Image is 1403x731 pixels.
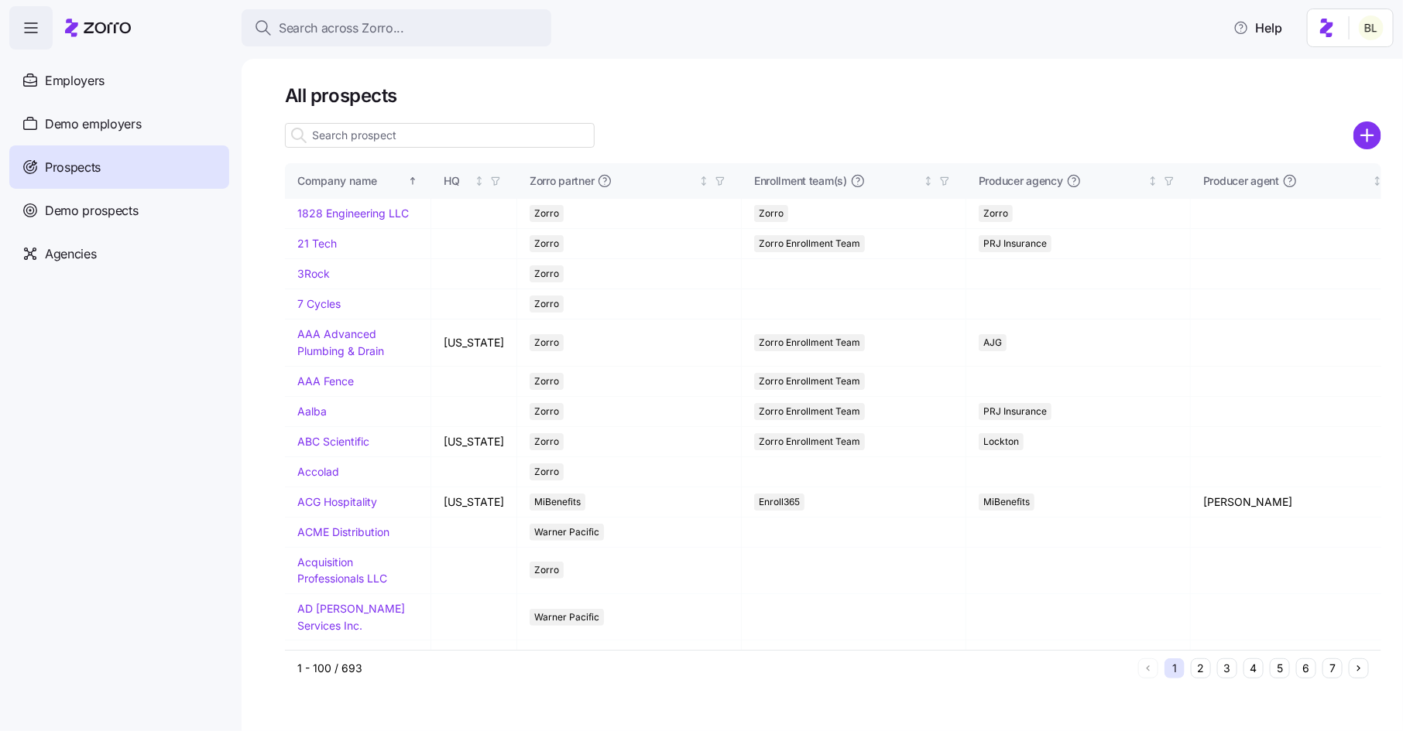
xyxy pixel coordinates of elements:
th: Company nameSorted ascending [285,163,431,199]
a: Demo prospects [9,189,229,232]
span: Zorro partner [530,173,594,189]
h1: All prospects [285,84,1381,108]
span: Zorro Enrollment Team [759,403,860,420]
span: Zorro Enrollment Team [759,373,860,390]
button: 2 [1191,658,1211,678]
img: 2fabda6663eee7a9d0b710c60bc473af [1359,15,1384,40]
span: Zorro [534,205,559,222]
a: Aalba [297,405,327,418]
td: [US_STATE] [431,319,517,366]
a: Advanced Wireless Communications [297,648,396,678]
th: Zorro partnerNot sorted [517,163,742,199]
span: Employers [45,71,105,91]
th: HQNot sorted [431,163,517,199]
div: 1 - 100 / 693 [297,661,1132,676]
span: Demo prospects [45,201,139,220]
span: Zorro [534,295,559,313]
span: Enroll365 [759,494,800,511]
span: Zorro [534,265,559,282]
a: AD [PERSON_NAME] Services Inc. [297,602,405,632]
div: Not sorted [698,176,709,186]
button: 1 [1165,658,1185,678]
span: Demo employers [45,114,142,134]
span: Zorro [534,373,559,390]
span: Zorro Enrollment Team [759,235,860,252]
th: Enrollment team(s)Not sorted [742,163,966,199]
span: Zorro [534,562,559,579]
a: AAA Advanced Plumbing & Drain [297,327,384,357]
a: ACG Hospitality [297,495,377,508]
button: Previous page [1138,658,1158,678]
a: Accolad [297,465,339,478]
div: HQ [444,173,471,190]
button: 4 [1243,658,1264,678]
div: Not sorted [1147,176,1158,186]
span: Warner Pacific [534,524,599,541]
a: 21 Tech [297,237,337,250]
a: 1828 Engineering LLC [297,207,409,220]
span: Warner Pacific [534,609,599,626]
span: Producer agent [1203,173,1279,189]
span: Zorro [534,463,559,480]
button: 7 [1322,658,1343,678]
a: Prospects [9,145,229,189]
span: Zorro [534,403,559,420]
td: [US_STATE] [431,487,517,518]
span: Zorro Enrollment Team [759,433,860,450]
a: ACME Distribution [297,525,389,538]
th: Producer agencyNot sorted [966,163,1191,199]
button: 5 [1270,658,1290,678]
span: Enrollment team(s) [754,173,847,189]
div: Not sorted [474,176,485,186]
button: Search across Zorro... [242,9,551,46]
div: Sorted ascending [407,176,418,186]
a: Employers [9,59,229,102]
span: Zorro [534,433,559,450]
span: Zorro [534,235,559,252]
button: Next page [1349,658,1369,678]
span: MiBenefits [983,494,1030,511]
a: Demo employers [9,102,229,145]
a: Agencies [9,232,229,275]
span: Search across Zorro... [279,19,404,38]
span: Zorro Enrollment Team [759,334,860,351]
span: Agencies [45,244,96,264]
td: [US_STATE] [431,427,517,457]
span: PRJ Insurance [983,235,1047,252]
button: 3 [1217,658,1237,678]
button: Help [1221,12,1295,43]
span: Zorro [983,205,1008,222]
div: Not sorted [923,176,934,186]
a: Acquisition Professionals LLC [297,555,387,586]
span: Prospects [45,158,101,177]
span: MiBenefits [534,494,581,511]
svg: add icon [1353,121,1381,149]
input: Search prospect [285,123,595,148]
span: PRJ Insurance [983,403,1047,420]
span: Producer agency [979,173,1063,189]
a: 7 Cycles [297,297,341,310]
a: AAA Fence [297,374,354,388]
span: Help [1233,19,1282,37]
span: Lockton [983,433,1019,450]
span: AJG [983,334,1002,351]
span: Zorro [534,334,559,351]
button: 6 [1296,658,1316,678]
a: ABC Scientific [297,435,369,448]
div: Company name [297,173,405,190]
a: 3Rock [297,267,330,280]
span: Zorro [759,205,784,222]
div: Not sorted [1372,176,1383,186]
